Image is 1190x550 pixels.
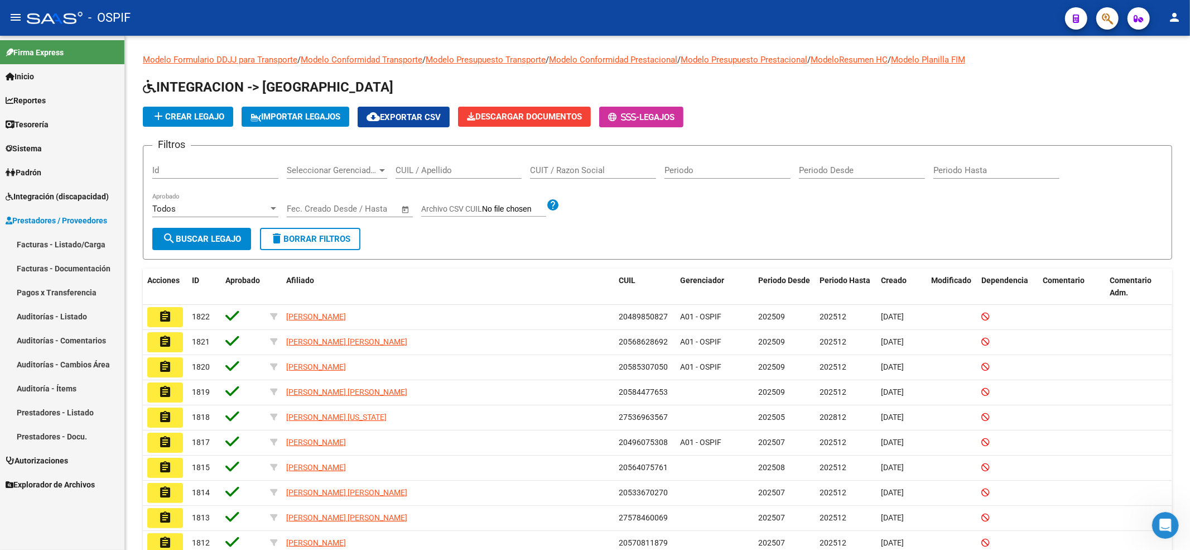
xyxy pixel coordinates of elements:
span: 20533670270 [619,488,668,497]
a: Modelo Conformidad Prestacional [549,55,677,65]
mat-icon: assignment [158,486,172,499]
span: 202507 [758,488,785,497]
span: 1819 [192,388,210,396]
button: Buscar Legajo [152,228,251,250]
span: Reportes [6,94,46,107]
datatable-header-cell: Modificado [927,269,977,305]
span: [PERSON_NAME] [PERSON_NAME] [286,388,407,396]
span: Exportar CSV [367,112,441,122]
span: Prestadores / Proveedores [6,214,107,227]
span: Legajos [639,112,675,122]
span: IMPORTAR LEGAJOS [250,112,340,122]
mat-icon: assignment [158,385,172,399]
span: [DATE] [881,463,904,472]
span: Padrón [6,166,41,179]
span: Explorador de Archivos [6,479,95,491]
span: A01 - OSPIF [680,438,721,447]
span: 202509 [758,312,785,321]
span: Inicio [6,70,34,83]
button: Open calendar [399,203,412,216]
span: 20489850827 [619,312,668,321]
span: Dependencia [981,276,1028,285]
span: [PERSON_NAME] [US_STATE] [286,413,387,422]
span: 202509 [758,388,785,396]
span: 27578460069 [619,513,668,522]
span: Integración (discapacidad) [6,190,109,203]
span: 202812 [820,413,846,422]
datatable-header-cell: Gerenciador [676,269,754,305]
datatable-header-cell: Aprobado [221,269,266,305]
a: Modelo Conformidad Transporte [301,55,422,65]
datatable-header-cell: Acciones [143,269,187,305]
datatable-header-cell: Dependencia [977,269,1038,305]
span: Comentario Adm. [1110,276,1152,298]
span: [DATE] [881,513,904,522]
span: 202509 [758,337,785,346]
span: 27536963567 [619,413,668,422]
span: Descargar Documentos [467,112,582,122]
mat-icon: assignment [158,360,172,374]
span: Afiliado [286,276,314,285]
span: 1818 [192,413,210,422]
mat-icon: add [152,109,165,123]
button: Exportar CSV [358,107,450,127]
span: [PERSON_NAME] [286,362,346,371]
span: [DATE] [881,312,904,321]
span: Todos [152,204,176,214]
datatable-header-cell: Comentario [1038,269,1105,305]
span: Gerenciador [680,276,724,285]
span: CUIL [619,276,635,285]
span: 202512 [820,438,846,447]
span: 1822 [192,312,210,321]
span: 20584477653 [619,388,668,396]
span: 1821 [192,337,210,346]
span: 1813 [192,513,210,522]
span: 1815 [192,463,210,472]
mat-icon: assignment [158,410,172,424]
span: 1820 [192,362,210,371]
mat-icon: assignment [158,436,172,449]
mat-icon: person [1168,11,1181,24]
span: Acciones [147,276,180,285]
mat-icon: menu [9,11,22,24]
span: A01 - OSPIF [680,362,721,371]
span: Crear Legajo [152,112,224,122]
mat-icon: assignment [158,536,172,549]
span: [DATE] [881,362,904,371]
mat-icon: delete [270,232,283,245]
span: Autorizaciones [6,455,68,467]
span: 1814 [192,488,210,497]
span: Creado [881,276,907,285]
mat-icon: search [162,232,176,245]
span: Periodo Hasta [820,276,870,285]
button: -Legajos [599,107,683,127]
a: Modelo Presupuesto Prestacional [681,55,807,65]
span: 20564075761 [619,463,668,472]
iframe: Intercom live chat [1152,512,1179,539]
span: INTEGRACION -> [GEOGRAPHIC_DATA] [143,79,393,95]
button: Crear Legajo [143,107,233,127]
span: 1812 [192,538,210,547]
span: [DATE] [881,337,904,346]
span: ID [192,276,199,285]
span: 202509 [758,362,785,371]
span: [DATE] [881,413,904,422]
span: 202507 [758,513,785,522]
input: Archivo CSV CUIL [482,204,546,214]
span: [DATE] [881,438,904,447]
span: A01 - OSPIF [680,337,721,346]
datatable-header-cell: CUIL [614,269,676,305]
span: - [608,112,639,122]
span: [DATE] [881,538,904,547]
mat-icon: assignment [158,335,172,348]
span: Archivo CSV CUIL [421,204,482,213]
span: 202512 [820,488,846,497]
span: Borrar Filtros [270,234,350,244]
mat-icon: assignment [158,310,172,323]
mat-icon: help [546,198,560,212]
span: [PERSON_NAME] [PERSON_NAME] [286,337,407,346]
span: [DATE] [881,488,904,497]
input: Fecha inicio [287,204,332,214]
span: Firma Express [6,46,64,59]
mat-icon: assignment [158,511,172,524]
